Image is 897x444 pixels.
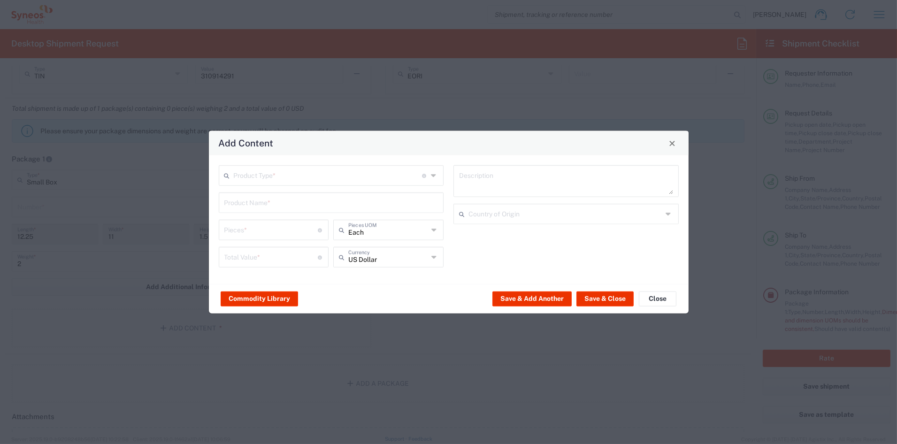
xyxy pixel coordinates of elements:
[492,291,572,306] button: Save & Add Another
[576,291,634,306] button: Save & Close
[639,291,676,306] button: Close
[666,137,679,150] button: Close
[221,291,298,306] button: Commodity Library
[218,136,273,150] h4: Add Content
